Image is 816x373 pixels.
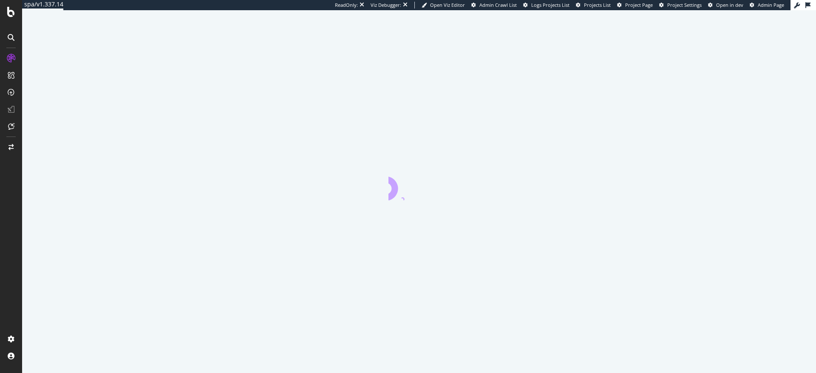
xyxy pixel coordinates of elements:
span: Logs Projects List [531,2,569,8]
span: Projects List [584,2,611,8]
div: Viz Debugger: [371,2,401,9]
a: Open Viz Editor [422,2,465,9]
a: Logs Projects List [523,2,569,9]
a: Admin Crawl List [471,2,517,9]
span: Admin Crawl List [479,2,517,8]
a: Project Settings [659,2,702,9]
a: Project Page [617,2,653,9]
a: Open in dev [708,2,743,9]
a: Admin Page [750,2,784,9]
span: Open in dev [716,2,743,8]
span: Open Viz Editor [430,2,465,8]
div: ReadOnly: [335,2,358,9]
span: Admin Page [758,2,784,8]
span: Project Settings [667,2,702,8]
div: animation [388,170,450,200]
a: Projects List [576,2,611,9]
span: Project Page [625,2,653,8]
